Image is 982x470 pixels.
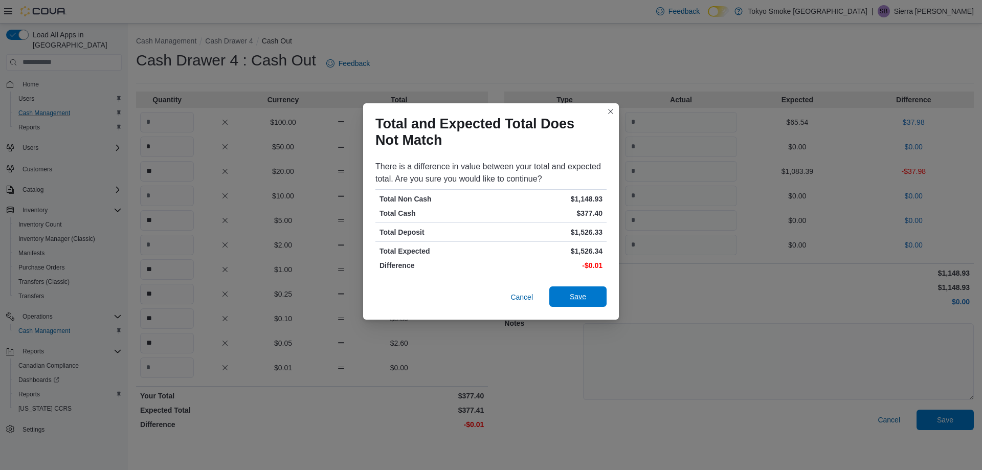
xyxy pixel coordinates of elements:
p: $377.40 [493,208,602,218]
p: Difference [380,260,489,271]
p: Total Non Cash [380,194,489,204]
p: -$0.01 [493,260,602,271]
p: $1,148.93 [493,194,602,204]
p: $1,526.34 [493,246,602,256]
button: Save [549,286,607,307]
p: Total Cash [380,208,489,218]
span: Cancel [510,292,533,302]
button: Cancel [506,287,537,307]
div: There is a difference in value between your total and expected total. Are you sure you would like... [375,161,607,185]
h1: Total and Expected Total Does Not Match [375,116,598,148]
p: $1,526.33 [493,227,602,237]
span: Save [570,292,586,302]
p: Total Expected [380,246,489,256]
p: Total Deposit [380,227,489,237]
button: Closes this modal window [605,105,617,118]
